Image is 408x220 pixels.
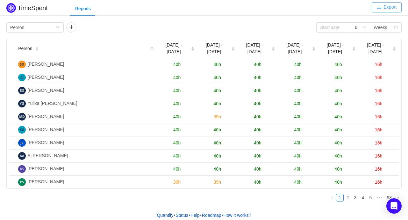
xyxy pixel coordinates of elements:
div: Sort [231,46,235,50]
span: 40h [294,101,302,106]
img: YG [18,100,26,107]
span: 40h [294,180,302,185]
span: [DATE] - [DATE] [280,42,309,55]
span: 40h [334,166,342,172]
span: 16h [375,180,382,185]
i: icon: caret-down [352,48,356,50]
i: icon: caret-down [231,48,235,50]
i: icon: caret-up [191,46,194,48]
span: 40h [214,101,221,106]
i: icon: caret-down [312,48,315,50]
span: 40h [173,88,181,93]
span: Yulixa [PERSON_NAME] [27,101,77,106]
div: Weeks [374,23,387,32]
a: 5 [367,194,374,201]
li: 98 [384,194,394,202]
span: 40h [214,140,221,145]
span: 40h [173,114,181,119]
span: Person [18,45,32,52]
span: 40h [254,101,261,106]
span: 40h [214,62,221,67]
span: • [189,213,190,218]
img: AA [18,152,26,160]
span: 40h [294,153,302,158]
i: icon: caret-up [231,46,235,48]
span: 40h [254,140,261,145]
i: icon: caret-up [35,46,39,48]
a: Help [190,210,200,220]
div: Sort [312,46,316,50]
img: JL [18,139,26,147]
span: 40h [334,101,342,106]
span: 40h [294,114,302,119]
span: 40h [173,153,181,158]
div: Sort [392,46,396,50]
span: 40h [254,153,261,158]
i: icon: search [148,39,157,58]
span: 40h [294,62,302,67]
a: 3 [352,194,359,201]
span: [PERSON_NAME] [27,88,64,93]
i: icon: calendar [394,26,398,30]
div: 6 [355,23,357,32]
span: [PERSON_NAME] [27,75,64,80]
span: 40h [294,75,302,80]
button: icon: plus [66,22,76,33]
li: 1 [336,194,344,202]
span: 40h [254,180,261,185]
span: 16h [375,101,382,106]
span: [PERSON_NAME] [27,179,64,184]
div: Sort [352,46,356,50]
li: 5 [367,194,374,202]
a: Status [175,210,189,220]
img: SD [18,61,26,68]
span: 40h [173,166,181,172]
div: Sort [271,46,275,50]
span: 40h [173,127,181,132]
span: [PERSON_NAME] [27,127,64,132]
span: ••• [374,194,384,202]
img: KG [18,126,26,134]
a: Quantify [156,210,174,220]
div: Reports [70,2,96,16]
span: 39h [214,114,221,119]
a: 2 [344,194,351,201]
img: PS [18,178,26,186]
a: Roadmap [202,210,222,220]
button: How it works? [223,210,251,220]
span: 40h [254,166,261,172]
span: 40h [334,180,342,185]
span: 40h [334,140,342,145]
i: icon: caret-up [393,46,396,48]
span: 16h [375,127,382,132]
div: Person [10,23,24,32]
span: 40h [294,166,302,172]
span: 40h [294,88,302,93]
span: 16h [375,140,382,145]
button: icon: downloadExport [372,2,402,12]
span: 16h [375,166,382,172]
i: icon: caret-down [35,48,39,50]
div: Sort [35,46,39,50]
span: • [200,213,202,218]
li: Previous Page [328,194,336,202]
span: 40h [214,88,221,93]
span: [DATE] - [DATE] [321,42,350,55]
img: DS [18,165,26,173]
span: 40h [334,75,342,80]
a: 98 [385,194,394,201]
span: [PERSON_NAME] [27,114,64,119]
span: A [PERSON_NAME] [27,153,68,158]
h2: TimeSpent [18,4,48,11]
i: icon: caret-down [191,48,194,50]
span: 40h [254,88,261,93]
a: 4 [359,194,366,201]
span: [DATE] - [DATE] [361,42,390,55]
img: CJ [18,74,26,81]
span: 40h [214,166,221,172]
div: Sort [191,46,195,50]
i: icon: left [330,196,334,200]
img: MD [18,113,26,121]
span: • [222,213,223,218]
